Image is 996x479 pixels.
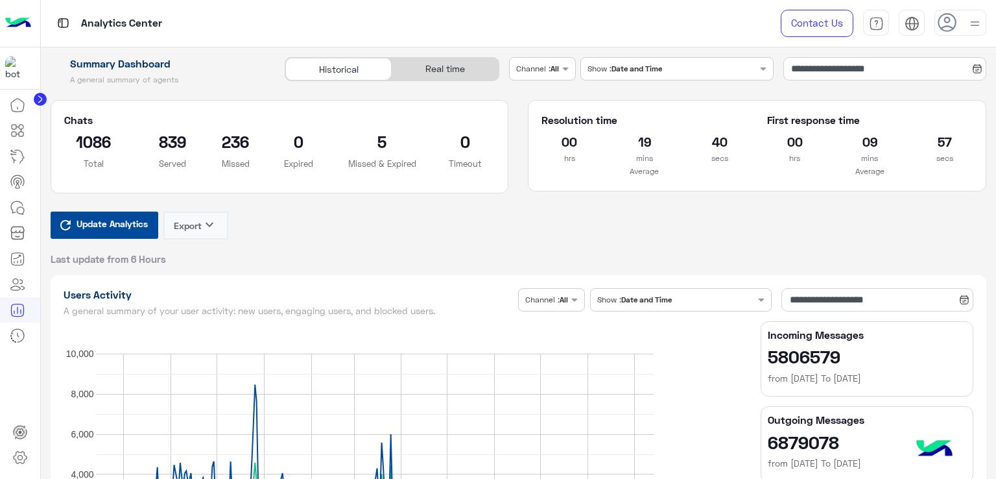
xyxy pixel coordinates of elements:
h5: A general summary of agents [51,75,270,85]
h1: Summary Dashboard [51,57,270,70]
button: Exportkeyboard_arrow_down [163,212,228,239]
b: All [551,64,559,73]
button: Update Analytics [51,212,158,239]
h5: Outgoing Messages [768,413,966,426]
h6: from [DATE] To [DATE] [768,372,966,385]
h5: Chats [64,114,495,127]
text: 4,000 [71,469,93,479]
img: tab [905,16,919,31]
img: hulul-logo.png [912,427,957,473]
span: Update Analytics [73,215,151,232]
h5: First response time [767,114,973,127]
p: Missed & Expired [348,157,416,170]
span: Last update from 6 Hours [51,252,166,265]
p: Total [64,157,124,170]
p: Average [541,165,747,178]
p: Expired [269,157,329,170]
img: tab [869,16,884,31]
p: Missed [222,157,250,170]
p: Timeout [436,157,495,170]
text: 10,000 [65,349,93,359]
h2: 6879078 [768,432,966,452]
h5: A general summary of your user activity: new users, engaging users, and blocked users. [64,306,514,316]
img: profile [967,16,983,32]
b: Date and Time [621,295,672,304]
text: 6,000 [71,429,93,439]
p: Analytics Center [81,15,162,32]
a: Contact Us [781,10,853,37]
img: 1403182699927242 [5,56,29,80]
h2: 00 [541,131,597,152]
div: Real time [392,58,498,80]
p: mins [842,152,897,165]
h2: 00 [767,131,823,152]
h2: 5 [348,131,416,152]
text: 8,000 [71,389,93,399]
p: secs [692,152,748,165]
i: keyboard_arrow_down [202,217,217,232]
p: mins [617,152,672,165]
h5: Incoming Messages [768,328,966,341]
h2: 839 [143,131,202,152]
p: Average [767,165,973,178]
div: Historical [285,58,392,80]
p: hrs [767,152,823,165]
img: tab [55,15,71,31]
h2: 5806579 [768,346,966,367]
h2: 1086 [64,131,124,152]
h5: Resolution time [541,114,747,127]
h2: 40 [692,131,748,152]
h2: 0 [436,131,495,152]
h6: from [DATE] To [DATE] [768,457,966,470]
h1: Users Activity [64,288,514,301]
h2: 236 [222,131,250,152]
h2: 09 [842,131,897,152]
b: Date and Time [611,64,662,73]
h2: 19 [617,131,672,152]
p: Served [143,157,202,170]
img: Logo [5,10,31,37]
a: tab [863,10,889,37]
h2: 0 [269,131,329,152]
p: secs [917,152,973,165]
h2: 57 [917,131,973,152]
b: All [560,295,568,304]
p: hrs [541,152,597,165]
